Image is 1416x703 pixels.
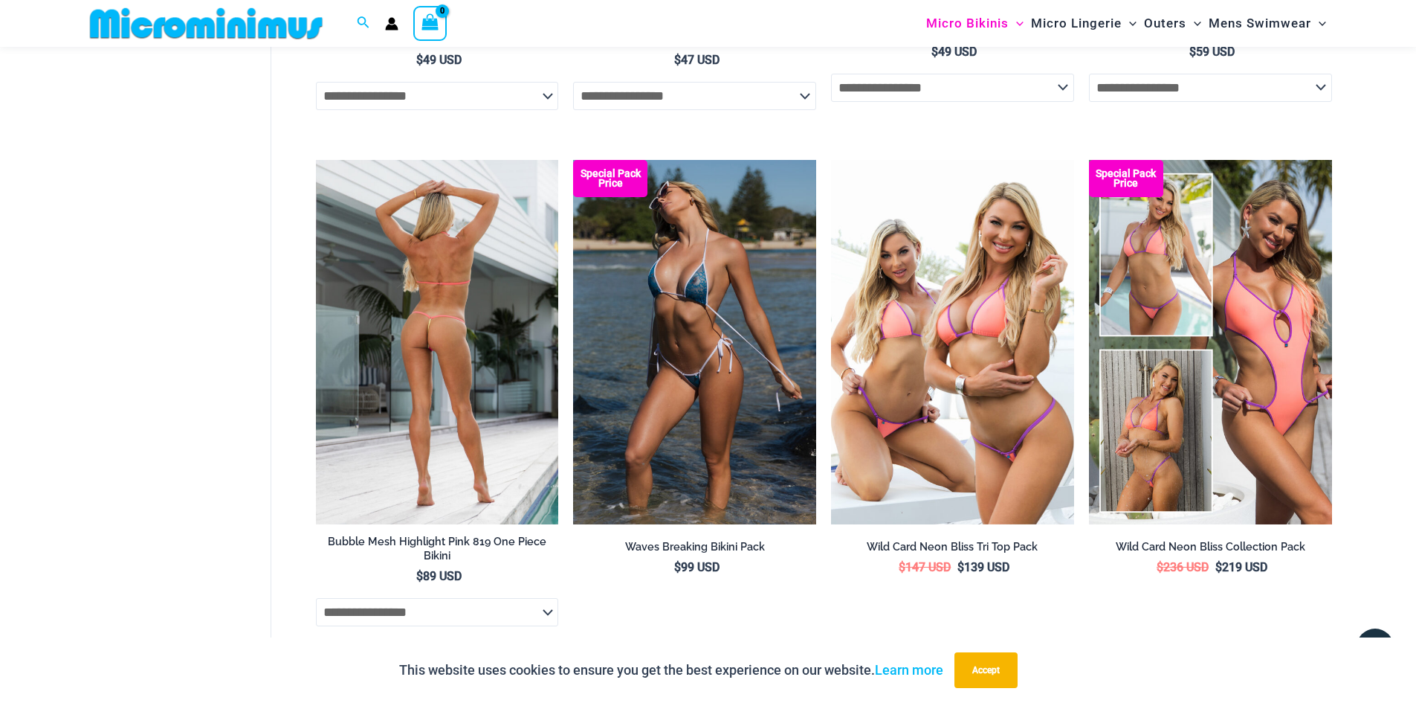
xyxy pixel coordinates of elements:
h2: Waves Breaking Bikini Pack [573,540,816,554]
span: $ [931,45,938,59]
bdi: 147 USD [899,560,951,574]
span: Menu Toggle [1186,4,1201,42]
a: Waves Breaking Bikini Pack [573,540,816,559]
span: $ [674,560,681,574]
button: Accept [954,652,1018,688]
bdi: 139 USD [957,560,1009,574]
a: Waves Breaking Ocean 312 Top 456 Bottom 08 Waves Breaking Ocean 312 Top 456 Bottom 04Waves Breaki... [573,160,816,524]
span: Outers [1144,4,1186,42]
span: Micro Lingerie [1031,4,1122,42]
a: Wild Card Neon Bliss Tri Top PackWild Card Neon Bliss Tri Top Pack BWild Card Neon Bliss Tri Top ... [831,160,1074,524]
a: Micro BikinisMenu ToggleMenu Toggle [922,4,1027,42]
img: Bubble Mesh Highlight Pink 819 One Piece 03 [316,160,559,524]
bdi: 99 USD [674,560,720,574]
b: Special Pack Price [573,169,647,188]
a: Collection Pack (7) Collection Pack B (1)Collection Pack B (1) [1089,160,1332,524]
a: View Shopping Cart, empty [413,6,447,40]
span: Menu Toggle [1122,4,1137,42]
img: Wild Card Neon Bliss Tri Top Pack [831,160,1074,524]
bdi: 59 USD [1189,45,1235,59]
a: Wild Card Neon Bliss Collection Pack [1089,540,1332,559]
span: Mens Swimwear [1209,4,1311,42]
bdi: 47 USD [674,53,720,67]
span: $ [674,53,681,67]
span: Micro Bikinis [926,4,1009,42]
span: Menu Toggle [1311,4,1326,42]
bdi: 89 USD [416,569,462,583]
bdi: 219 USD [1215,560,1267,574]
img: Waves Breaking Ocean 312 Top 456 Bottom 08 [573,160,816,524]
a: Bubble Mesh Highlight Pink 819 One Piece 01Bubble Mesh Highlight Pink 819 One Piece 03Bubble Mesh... [316,160,559,524]
span: Menu Toggle [1009,4,1024,42]
a: Account icon link [385,17,398,31]
bdi: 49 USD [416,53,462,67]
h2: Wild Card Neon Bliss Collection Pack [1089,540,1332,554]
span: $ [899,560,905,574]
span: $ [416,569,423,583]
span: $ [957,560,964,574]
img: Collection Pack (7) [1089,160,1332,524]
bdi: 49 USD [931,45,977,59]
b: Special Pack Price [1089,169,1163,188]
a: Mens SwimwearMenu ToggleMenu Toggle [1205,4,1330,42]
span: $ [416,53,423,67]
h2: Wild Card Neon Bliss Tri Top Pack [831,540,1074,554]
span: $ [1189,45,1196,59]
a: Wild Card Neon Bliss Tri Top Pack [831,540,1074,559]
span: $ [1215,560,1222,574]
img: MM SHOP LOGO FLAT [84,7,329,40]
span: $ [1157,560,1163,574]
a: Search icon link [357,14,370,33]
h2: Bubble Mesh Highlight Pink 819 One Piece Bikini [316,535,559,562]
a: Micro LingerieMenu ToggleMenu Toggle [1027,4,1140,42]
a: Learn more [875,662,943,678]
bdi: 236 USD [1157,560,1209,574]
a: Bubble Mesh Highlight Pink 819 One Piece Bikini [316,535,559,568]
p: This website uses cookies to ensure you get the best experience on our website. [399,659,943,681]
a: OutersMenu ToggleMenu Toggle [1140,4,1205,42]
nav: Site Navigation [920,2,1333,45]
